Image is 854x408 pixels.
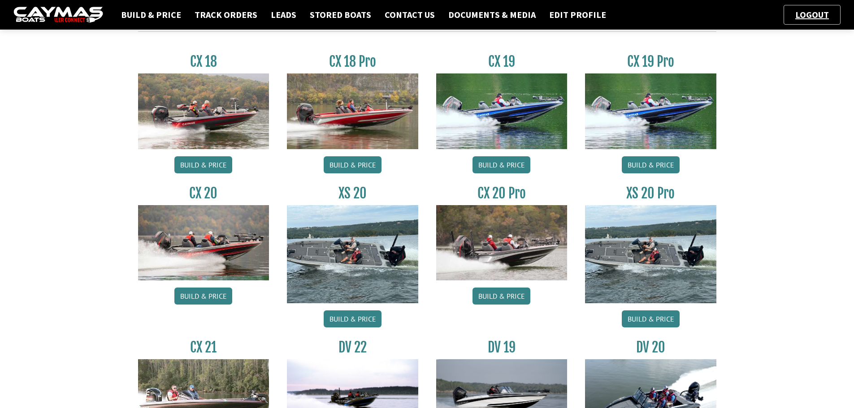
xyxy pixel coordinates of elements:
a: Contact Us [380,9,439,21]
h3: CX 19 Pro [585,53,716,70]
img: XS_20_resized.jpg [585,205,716,303]
a: Build & Price [174,288,232,305]
img: CX-20Pro_thumbnail.jpg [436,205,568,280]
img: CX19_thumbnail.jpg [585,73,716,149]
a: Logout [791,9,833,20]
a: Leads [266,9,301,21]
a: Build & Price [473,156,530,173]
a: Track Orders [190,9,262,21]
img: caymas-dealer-connect-2ed40d3bc7270c1d8d7ffb4b79bf05adc795679939227970def78ec6f6c03838.gif [13,7,103,23]
a: Documents & Media [444,9,540,21]
a: Edit Profile [545,9,611,21]
h3: XS 20 Pro [585,185,716,202]
h3: DV 19 [436,339,568,356]
h3: CX 20 Pro [436,185,568,202]
h3: CX 18 Pro [287,53,418,70]
a: Build & Price [622,310,680,327]
a: Build & Price [622,156,680,173]
a: Build & Price [324,156,381,173]
img: CX-18SS_thumbnail.jpg [287,73,418,149]
a: Stored Boats [305,9,376,21]
a: Build & Price [117,9,186,21]
a: Build & Price [324,310,381,327]
h3: CX 19 [436,53,568,70]
a: Build & Price [473,288,530,305]
img: XS_20_resized.jpg [287,205,418,303]
img: CX-20_thumbnail.jpg [138,205,269,280]
h3: DV 22 [287,339,418,356]
h3: CX 18 [138,53,269,70]
h3: CX 21 [138,339,269,356]
h3: DV 20 [585,339,716,356]
h3: XS 20 [287,185,418,202]
a: Build & Price [174,156,232,173]
img: CX19_thumbnail.jpg [436,73,568,149]
h3: CX 20 [138,185,269,202]
img: CX-18S_thumbnail.jpg [138,73,269,149]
